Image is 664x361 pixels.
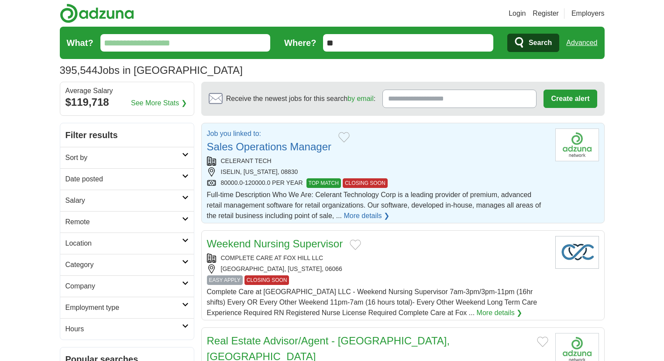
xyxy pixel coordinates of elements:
span: TOP MATCH [306,178,341,188]
a: Hours [60,318,194,340]
p: Job you linked to: [207,128,332,139]
div: Average Salary [65,87,189,94]
img: Company logo [555,128,599,161]
span: Receive the newest jobs for this search : [226,94,375,104]
a: Remote [60,211,194,233]
a: Sales Operations Manager [207,141,332,153]
span: CLOSING SOON [343,178,388,188]
div: $119,718 [65,94,189,110]
div: [GEOGRAPHIC_DATA], [US_STATE], 06066 [207,264,548,274]
h2: Filter results [60,123,194,147]
a: Location [60,233,194,254]
div: COMPLETE CARE AT FOX HILL LLC [207,253,548,263]
a: Register [533,8,559,19]
h2: Date posted [65,174,182,184]
div: CELERANT TECH [207,156,548,166]
a: Employers [571,8,605,19]
h2: Employment type [65,302,182,313]
a: Login [509,8,526,19]
a: by email [347,95,374,102]
a: More details ❯ [477,308,523,318]
label: Where? [284,36,316,49]
button: Add to favorite jobs [338,132,350,142]
h1: Jobs in [GEOGRAPHIC_DATA] [60,64,243,76]
div: 80000.0-120000.0 PER YEAR [207,178,548,188]
h2: Hours [65,324,182,334]
img: Adzuna logo [60,3,134,23]
a: Employment type [60,297,194,318]
a: Category [60,254,194,275]
img: Company logo [555,236,599,269]
a: See More Stats ❯ [131,98,187,108]
h2: Sort by [65,153,182,163]
button: Create alert [544,90,597,108]
a: Sort by [60,147,194,168]
span: Search [529,34,552,52]
a: More details ❯ [344,211,389,221]
h2: Remote [65,217,182,227]
h2: Company [65,281,182,292]
a: Salary [60,190,194,211]
a: Weekend Nursing Supervisor [207,238,343,250]
h2: Salary [65,195,182,206]
span: 395,544 [60,62,98,78]
button: Add to favorite jobs [537,337,548,347]
button: Add to favorite jobs [350,240,361,250]
h2: Category [65,260,182,270]
a: Advanced [566,34,597,52]
span: EASY APPLY [207,275,243,285]
span: Full-time Description Who We Are: Celerant Technology Corp is a leading provider of premium, adva... [207,191,541,219]
div: ISELIN, [US_STATE], 08830 [207,167,548,177]
button: Search [507,34,559,52]
a: Company [60,275,194,297]
h2: Location [65,238,182,249]
span: Complete Care at [GEOGRAPHIC_DATA] LLC - Weekend Nursing Supervisor 7am-3pm/3pm-11pm (16hr shifts... [207,288,537,316]
a: Date posted [60,168,194,190]
label: What? [67,36,93,49]
span: CLOSING SOON [244,275,289,285]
